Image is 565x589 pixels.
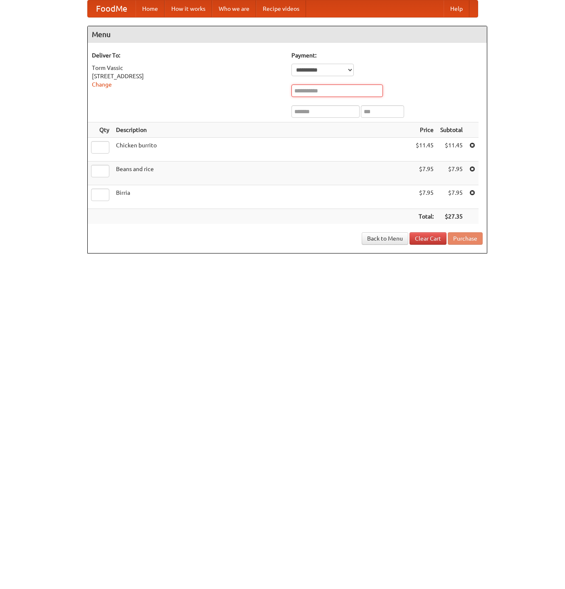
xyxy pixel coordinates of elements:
td: Chicken burrito [113,138,412,162]
a: Back to Menu [362,232,408,245]
td: $7.95 [437,185,466,209]
a: FoodMe [88,0,136,17]
h5: Deliver To: [92,51,283,60]
a: Home [136,0,165,17]
td: $11.45 [412,138,437,162]
button: Purchase [448,232,483,245]
th: Qty [88,122,113,138]
td: Beans and rice [113,162,412,185]
h4: Menu [88,26,487,43]
div: Torm Vassic [92,64,283,72]
a: Help [444,0,469,17]
a: Change [92,81,112,88]
a: Recipe videos [256,0,306,17]
a: How it works [165,0,212,17]
h5: Payment: [291,51,483,60]
td: Birria [113,185,412,209]
td: $7.95 [437,162,466,185]
th: Description [113,122,412,138]
div: [STREET_ADDRESS] [92,72,283,80]
a: Who we are [212,0,256,17]
a: Clear Cart [410,232,447,245]
td: $11.45 [437,138,466,162]
th: $27.35 [437,209,466,224]
th: Subtotal [437,122,466,138]
td: $7.95 [412,185,437,209]
td: $7.95 [412,162,437,185]
th: Total: [412,209,437,224]
th: Price [412,122,437,138]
